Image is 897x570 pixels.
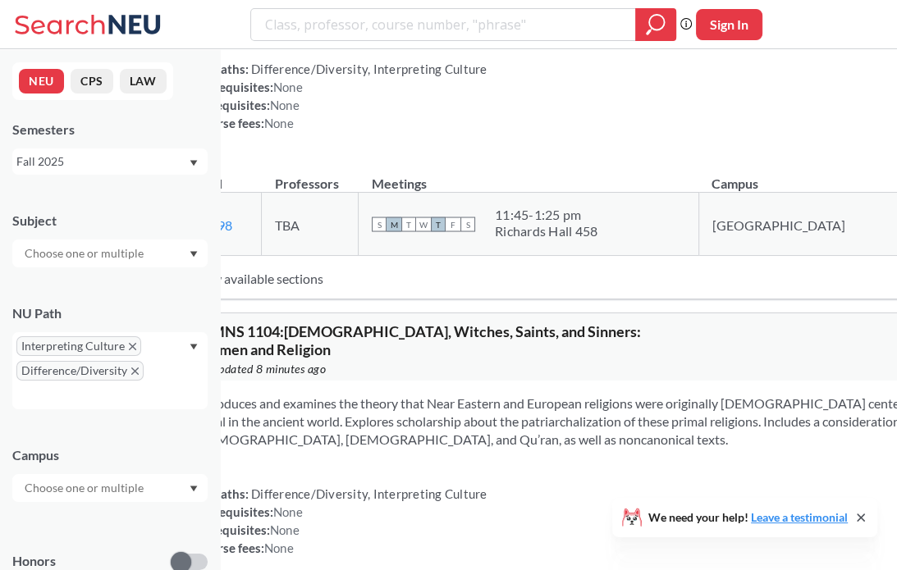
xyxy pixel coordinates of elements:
svg: X to remove pill [131,367,139,375]
span: M [387,217,401,231]
span: None [270,522,300,536]
button: LAW [120,69,167,93]
svg: magnifying glass [646,13,666,36]
svg: X to remove pill [129,343,136,350]
div: Interpreting CultureX to remove pillDifference/DiversityX to remove pillDropdown arrow [12,332,208,409]
span: Difference/DiversityX to remove pill [16,361,144,381]
input: Choose one or multiple [16,478,154,498]
div: Dropdown arrow [12,474,208,502]
span: None [270,97,300,112]
div: 11:45 - 1:25 pm [495,206,597,222]
div: NUPaths: Prerequisites: Corequisites: Course fees: [195,484,487,556]
span: None [273,79,303,93]
a: Leave a testimonial [751,510,848,524]
th: Meetings [359,157,699,193]
div: Dropdown arrow [12,239,208,267]
svg: Dropdown arrow [190,251,198,258]
button: CPS [71,69,113,93]
td: TBA [262,193,359,256]
span: T [401,217,416,231]
span: None [273,504,303,518]
svg: Dropdown arrow [190,344,198,350]
input: Choose one or multiple [16,244,154,263]
span: We need your help! [648,512,848,523]
span: None [264,540,294,554]
div: magnifying glass [635,8,676,41]
button: NEU [19,69,64,93]
button: Sign In [696,9,762,40]
span: Interpreting CultureX to remove pill [16,336,141,356]
span: Difference/Diversity, Interpreting Culture [249,486,487,500]
span: T [431,217,446,231]
div: Fall 2025Dropdown arrow [12,148,208,175]
span: Updated 8 minutes ago [211,359,327,377]
span: F [446,217,460,231]
span: WMNS 1104 : [DEMOGRAPHIC_DATA], Witches, Saints, and Sinners: Women and Religion [195,321,641,358]
input: Class, professor, course number, "phrase" [263,11,624,39]
div: NU Path [12,304,208,322]
th: Professors [262,157,359,193]
a: 17298 [195,217,232,232]
div: NUPaths: Prerequisites: Corequisites: Course fees: [195,59,487,131]
div: Fall 2025 [16,153,188,171]
span: W [416,217,431,231]
svg: Dropdown arrow [190,486,198,492]
div: Richards Hall 458 [495,222,597,239]
svg: Dropdown arrow [190,160,198,166]
span: S [372,217,387,231]
span: None [264,115,294,130]
div: Subject [12,212,208,230]
span: Difference/Diversity, Interpreting Culture [249,61,487,75]
div: Campus [12,446,208,464]
div: Semesters [12,121,208,139]
span: S [460,217,475,231]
